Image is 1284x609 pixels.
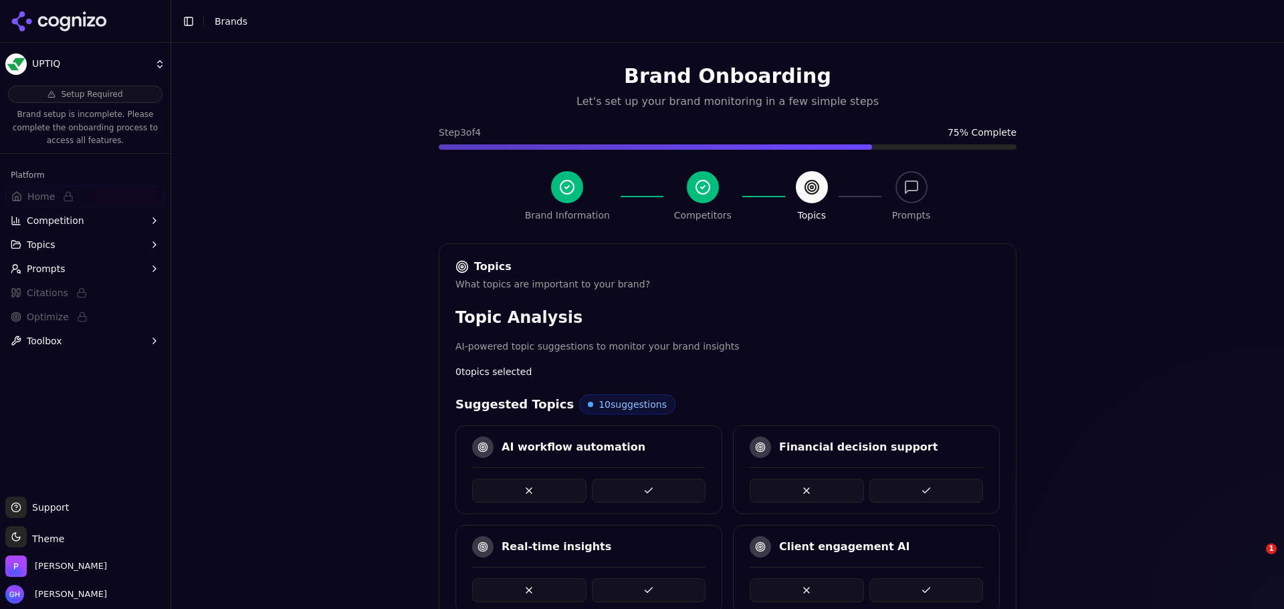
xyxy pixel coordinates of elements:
[27,334,62,348] span: Toolbox
[5,585,107,604] button: Open user button
[27,190,55,203] span: Home
[8,108,163,148] p: Brand setup is incomplete. Please complete the onboarding process to access all features.
[439,126,481,139] span: Step 3 of 4
[32,58,149,70] span: UPTIQ
[5,330,165,352] button: Toolbox
[27,501,69,514] span: Support
[1239,543,1271,576] iframe: Intercom live chat
[455,365,532,378] span: 0 topics selected
[779,539,909,555] div: Client engagement AI
[455,260,1000,273] div: Topics
[5,234,165,255] button: Topics
[5,210,165,231] button: Competition
[5,556,27,577] img: Perrill
[779,439,938,455] div: Financial decision support
[948,126,1016,139] span: 75 % Complete
[455,307,1000,328] h3: Topic Analysis
[27,238,56,251] span: Topics
[5,258,165,279] button: Prompts
[455,339,1000,354] p: AI-powered topic suggestions to monitor your brand insights
[674,209,732,222] div: Competitors
[439,64,1016,88] h1: Brand Onboarding
[27,310,69,324] span: Optimize
[215,16,247,27] span: Brands
[502,439,645,455] div: AI workflow automation
[27,262,66,275] span: Prompts
[502,539,611,555] div: Real-time insights
[5,585,24,604] img: Grace Hallen
[61,89,122,100] span: Setup Required
[455,395,574,414] h4: Suggested Topics
[35,560,107,572] span: Perrill
[27,533,64,544] span: Theme
[5,556,107,577] button: Open organization switcher
[29,588,107,600] span: [PERSON_NAME]
[27,286,68,299] span: Citations
[892,209,931,222] div: Prompts
[798,209,827,222] div: Topics
[525,209,610,222] div: Brand Information
[455,277,1000,291] div: What topics are important to your brand?
[1266,543,1277,554] span: 1
[27,214,84,227] span: Competition
[5,164,165,186] div: Platform
[215,15,1247,28] nav: breadcrumb
[439,94,1016,110] p: Let's set up your brand monitoring in a few simple steps
[599,398,667,411] span: 10 suggestions
[5,53,27,75] img: UPTIQ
